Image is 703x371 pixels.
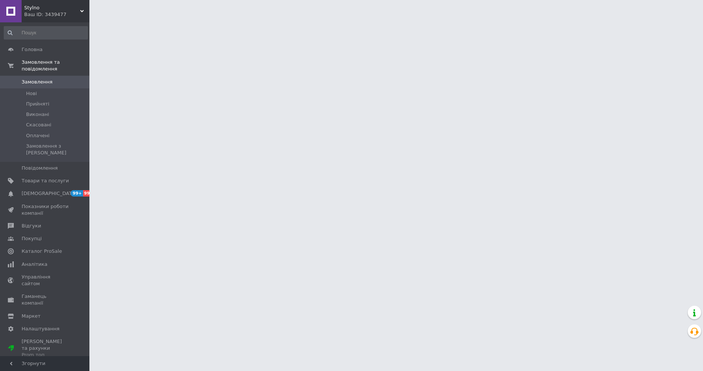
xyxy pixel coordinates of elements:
span: Виконані [26,111,49,118]
span: Замовлення з [PERSON_NAME] [26,143,87,156]
span: Stylno [24,4,80,11]
span: Відгуки [22,223,41,229]
span: Скасовані [26,122,51,128]
span: [DEMOGRAPHIC_DATA] [22,190,77,197]
span: 99+ [71,190,83,196]
span: Головна [22,46,42,53]
span: Каталог ProSale [22,248,62,255]
span: Замовлення [22,79,53,85]
span: Покупці [22,235,42,242]
span: Прийняті [26,101,49,107]
span: 99+ [83,190,95,196]
span: Оплачені [26,132,50,139]
span: Замовлення та повідомлення [22,59,89,72]
span: Управління сайтом [22,274,69,287]
span: Показники роботи компанії [22,203,69,217]
span: Налаштування [22,326,60,332]
span: Товари та послуги [22,177,69,184]
input: Пошук [4,26,88,40]
div: Prom топ [22,352,69,358]
span: [PERSON_NAME] та рахунки [22,338,69,359]
span: Аналітика [22,261,47,268]
span: Гаманець компанії [22,293,69,306]
div: Ваш ID: 3439477 [24,11,89,18]
span: Нові [26,90,37,97]
span: Маркет [22,313,41,320]
span: Повідомлення [22,165,58,172]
